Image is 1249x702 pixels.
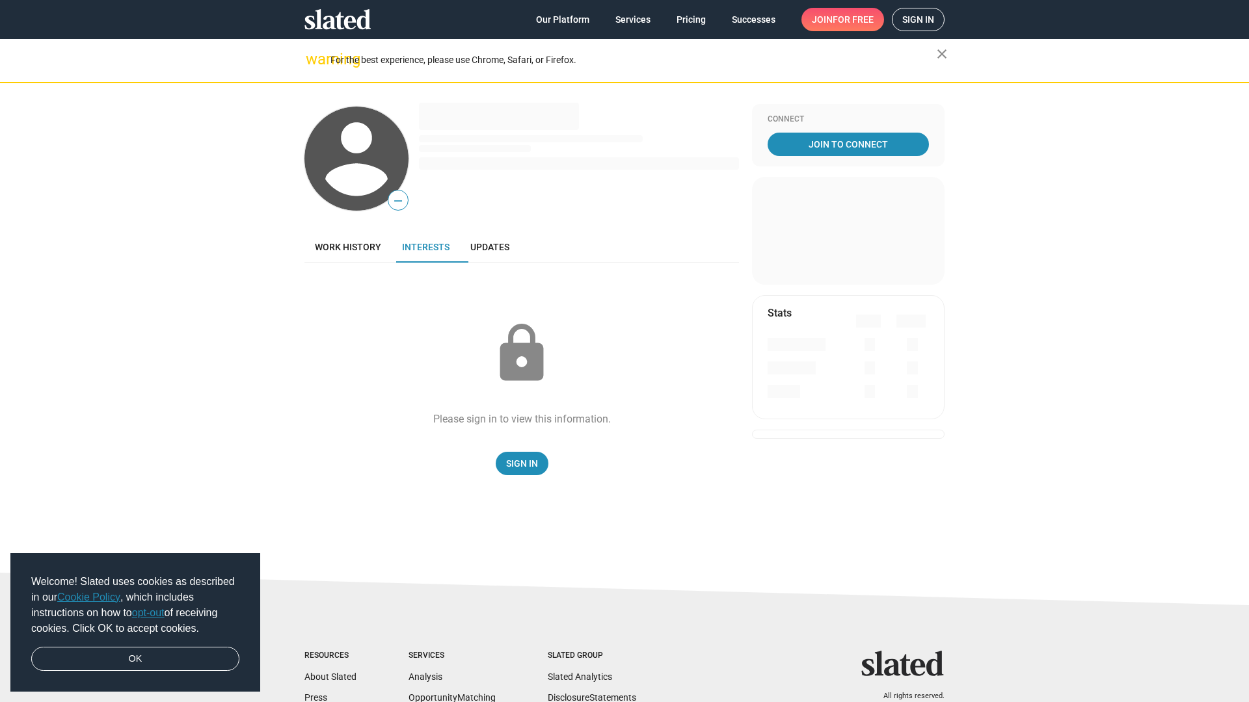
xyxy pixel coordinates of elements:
a: Sign In [496,452,548,475]
span: Join To Connect [770,133,926,156]
a: opt-out [132,607,165,618]
span: Work history [315,242,381,252]
div: Slated Group [548,651,636,661]
span: Successes [732,8,775,31]
span: Welcome! Slated uses cookies as described in our , which includes instructions on how to of recei... [31,574,239,636]
a: Interests [392,231,460,263]
a: Updates [460,231,520,263]
a: About Slated [304,671,356,682]
a: Our Platform [526,8,600,31]
a: Successes [721,8,786,31]
div: Please sign in to view this information. [433,412,611,426]
span: Our Platform [536,8,589,31]
a: Cookie Policy [57,591,120,603]
span: Services [615,8,651,31]
span: Sign In [506,452,538,475]
a: Slated Analytics [548,671,612,682]
a: Sign in [892,8,945,31]
div: Services [409,651,496,661]
mat-icon: lock [489,321,554,386]
a: Services [605,8,661,31]
div: cookieconsent [10,553,260,692]
mat-icon: close [934,46,950,62]
a: dismiss cookie message [31,647,239,671]
mat-card-title: Stats [768,306,792,320]
div: Resources [304,651,356,661]
span: Interests [402,242,450,252]
a: Joinfor free [801,8,884,31]
span: for free [833,8,874,31]
span: Sign in [902,8,934,31]
span: Pricing [677,8,706,31]
div: Connect [768,114,929,125]
a: Analysis [409,671,442,682]
span: Join [812,8,874,31]
div: For the best experience, please use Chrome, Safari, or Firefox. [330,51,937,69]
span: Updates [470,242,509,252]
a: Pricing [666,8,716,31]
a: Join To Connect [768,133,929,156]
mat-icon: warning [306,51,321,67]
a: Work history [304,231,392,263]
span: — [388,192,408,209]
